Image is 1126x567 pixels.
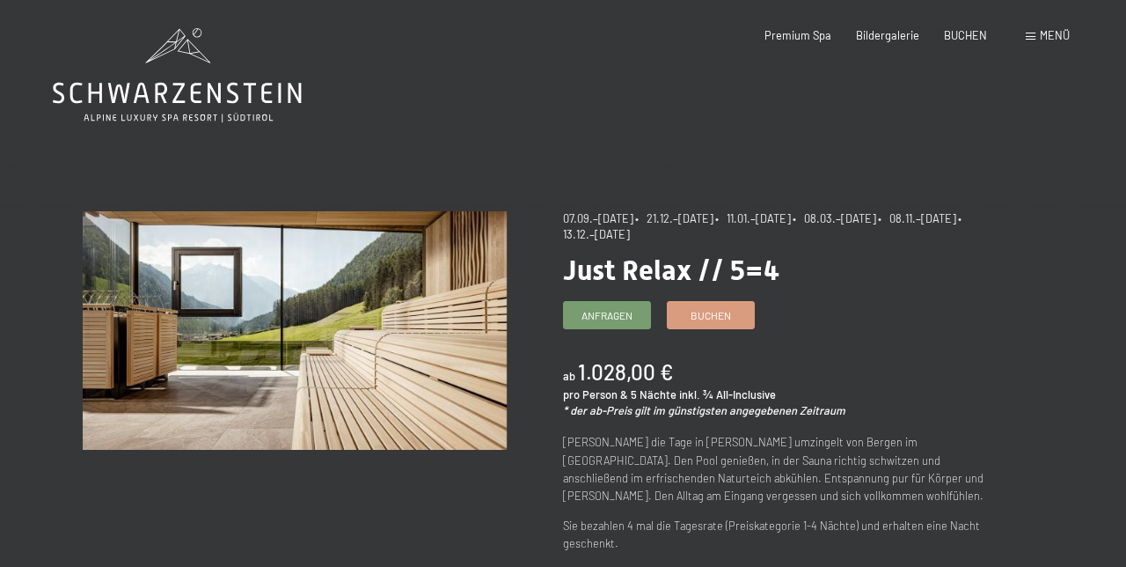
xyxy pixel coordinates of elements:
[563,517,987,553] p: Sie bezahlen 4 mal die Tagesrate (Preiskategorie 1-4 Nächte) und erhalten eine Nacht geschenkt.
[856,28,919,42] a: Bildergalerie
[581,308,632,323] span: Anfragen
[691,308,731,323] span: Buchen
[764,28,831,42] a: Premium Spa
[563,254,779,287] span: Just Relax // 5=4
[563,387,628,401] span: pro Person &
[635,211,713,225] span: • 21.12.–[DATE]
[563,211,967,241] span: • 13.12.–[DATE]
[679,387,776,401] span: inkl. ¾ All-Inclusive
[563,403,845,417] em: * der ab-Preis gilt im günstigsten angegebenen Zeitraum
[793,211,876,225] span: • 08.03.–[DATE]
[944,28,987,42] a: BUCHEN
[564,302,650,328] a: Anfragen
[715,211,791,225] span: • 11.01.–[DATE]
[563,433,987,505] p: [PERSON_NAME] die Tage in [PERSON_NAME] umzingelt von Bergen im [GEOGRAPHIC_DATA]. Den Pool genie...
[668,302,754,328] a: Buchen
[1040,28,1070,42] span: Menü
[631,387,676,401] span: 5 Nächte
[563,369,575,383] span: ab
[83,211,507,450] img: Just Relax // 5=4
[563,211,633,225] span: 07.09.–[DATE]
[578,359,673,385] b: 1.028,00 €
[878,211,956,225] span: • 08.11.–[DATE]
